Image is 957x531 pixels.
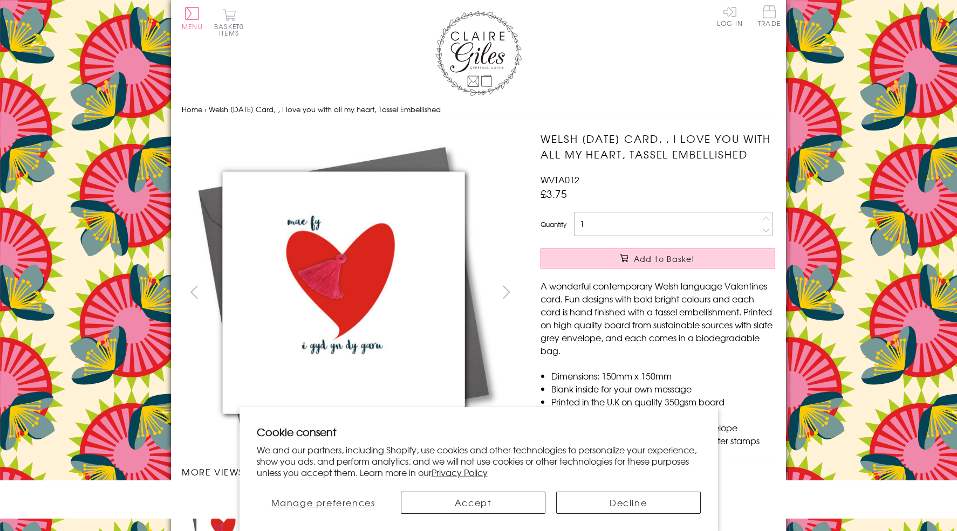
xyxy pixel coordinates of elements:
span: WVTA012 [541,173,579,186]
li: Dimensions: 150mm x 150mm [551,369,775,382]
h1: Welsh [DATE] Card, , I love you with all my heart, Tassel Embellished [541,131,775,162]
span: Menu [182,22,203,31]
li: Blank inside for your own message [551,382,775,395]
button: prev [182,280,206,304]
p: We and our partners, including Shopify, use cookies and other technologies to personalize your ex... [257,444,701,478]
button: Menu [182,7,203,30]
p: A wonderful contemporary Welsh language Valentines card. Fun designs with bold bright colours and... [541,279,775,357]
img: Welsh Valentine's Day Card, , I love you with all my heart, Tassel Embellished [519,131,843,454]
span: Manage preferences [271,496,375,509]
button: next [495,280,519,304]
h3: More views [182,465,519,478]
li: Printed in the U.K on quality 350gsm board [551,395,775,408]
button: Decline [556,492,701,514]
span: Add to Basket [634,253,695,264]
nav: breadcrumbs [182,99,775,121]
a: Trade [758,5,781,29]
span: £3.75 [541,186,567,201]
span: › [204,104,207,114]
img: Welsh Valentine's Day Card, , I love you with all my heart, Tassel Embellished [182,131,505,454]
label: Quantity [541,219,566,229]
h2: Cookie consent [257,424,701,439]
img: Claire Giles Greetings Cards [435,11,522,96]
button: Accept [401,492,545,514]
span: 0 items [219,22,244,38]
span: Trade [758,5,781,26]
button: Manage preferences [257,492,390,514]
a: Home [182,104,202,114]
a: Log In [717,5,743,26]
span: Welsh [DATE] Card, , I love you with all my heart, Tassel Embellished [209,104,441,114]
a: Privacy Policy [432,466,488,479]
button: Basket0 items [214,9,244,36]
button: Add to Basket [541,249,775,268]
